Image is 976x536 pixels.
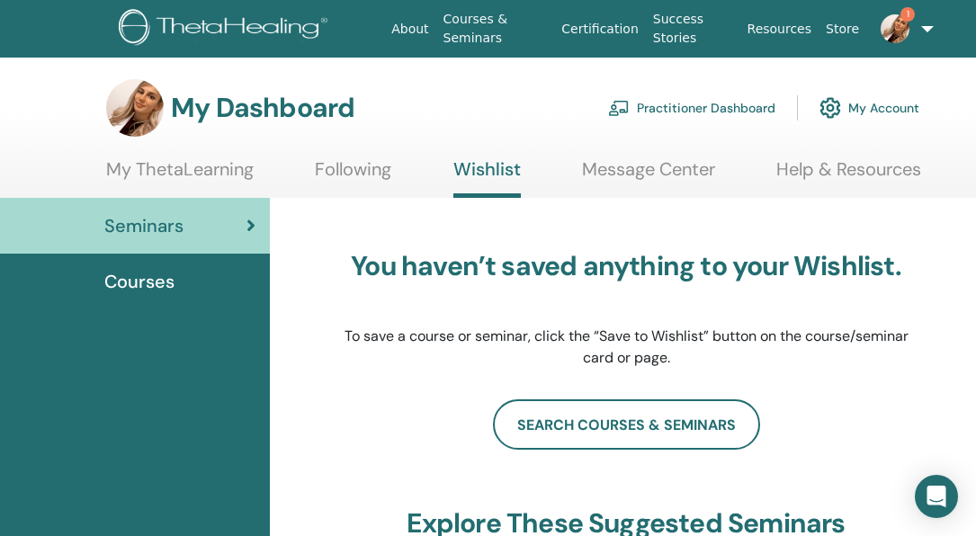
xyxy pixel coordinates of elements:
[106,158,254,193] a: My ThetaLearning
[915,475,958,518] div: Open Intercom Messenger
[819,88,919,128] a: My Account
[119,9,334,49] img: logo.png
[554,13,645,46] a: Certification
[106,79,164,137] img: default.jpg
[104,268,175,295] span: Courses
[436,3,555,55] a: Courses & Seminars
[343,250,909,282] h3: You haven’t saved anything to your Wishlist.
[104,212,184,239] span: Seminars
[343,326,909,369] p: To save a course or seminar, click the “Save to Wishlist” button on the course/seminar card or page.
[171,92,354,124] h3: My Dashboard
[819,13,866,46] a: Store
[384,13,435,46] a: About
[315,158,391,193] a: Following
[900,7,915,22] span: 1
[608,100,630,116] img: chalkboard-teacher.svg
[881,14,909,43] img: default.jpg
[582,158,715,193] a: Message Center
[608,88,775,128] a: Practitioner Dashboard
[493,399,760,450] a: search courses & seminars
[776,158,921,193] a: Help & Resources
[740,13,819,46] a: Resources
[646,3,740,55] a: Success Stories
[453,158,521,198] a: Wishlist
[819,93,841,123] img: cog.svg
